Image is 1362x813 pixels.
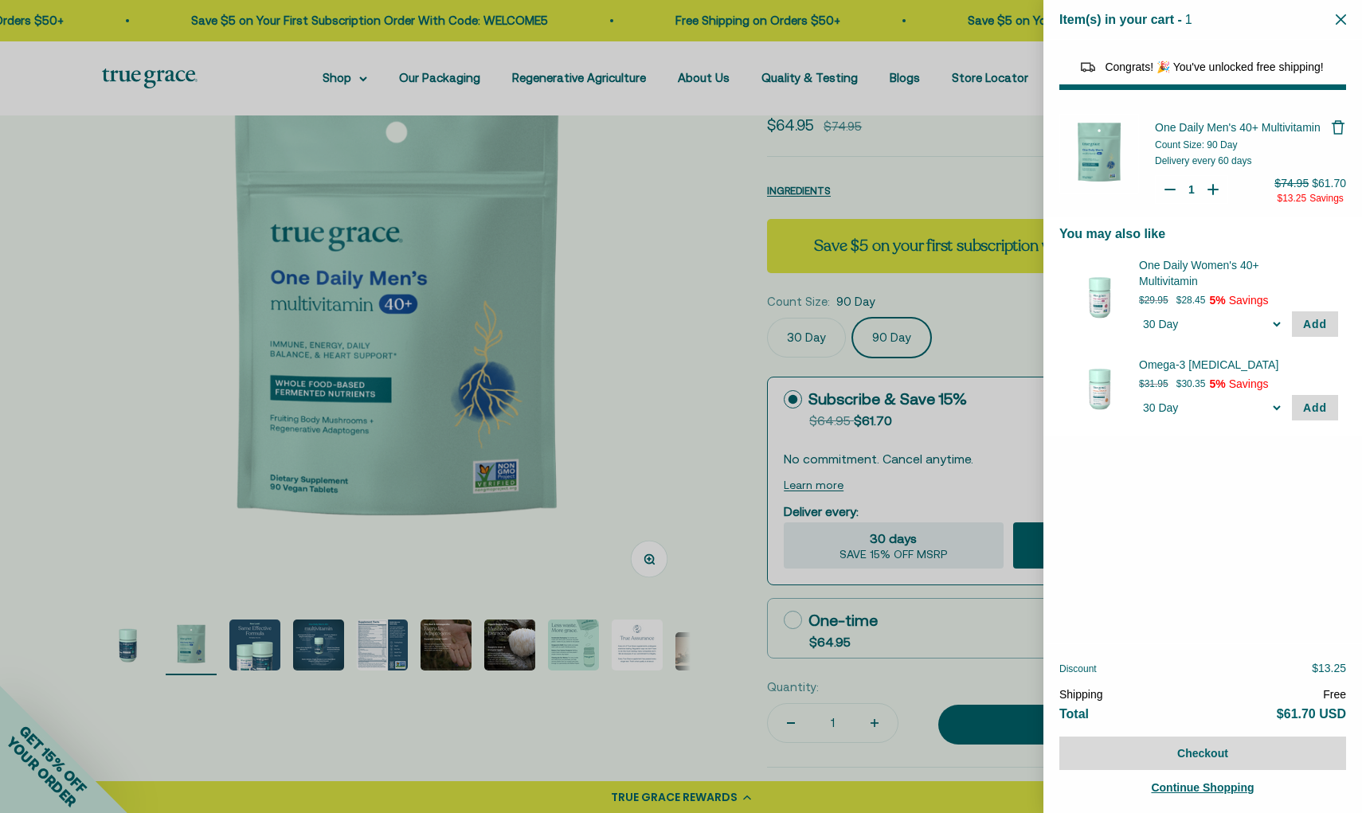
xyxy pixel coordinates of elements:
span: Omega-3 [MEDICAL_DATA] [1139,357,1318,373]
div: Delivery every 60 days [1155,154,1330,167]
span: Total [1059,707,1089,721]
button: Remove One Daily Men's 40+ Multivitamin [1330,119,1346,135]
img: One Daily Men&#39;s 40+ Multivitamin - 90 Day [1059,114,1139,193]
span: Continue Shopping [1151,781,1254,794]
span: One Daily Women's 40+ Multivitamin [1139,257,1318,289]
img: 30 Day [1067,357,1131,420]
p: $30.35 [1176,376,1206,392]
span: Savings [1229,294,1269,307]
span: $13.25 [1277,193,1306,204]
span: Discount [1059,663,1097,674]
span: Savings [1309,193,1344,204]
button: Add [1292,395,1338,420]
span: $61.70 USD [1277,707,1346,721]
div: One Daily Women's 40+ Multivitamin [1139,257,1338,289]
img: 30 Day [1067,265,1131,329]
img: Reward bar icon image [1078,57,1098,76]
button: Close [1336,12,1346,27]
span: $13.25 [1312,662,1346,674]
span: Add [1303,318,1327,330]
span: Add [1303,401,1327,414]
span: Shipping [1059,688,1103,701]
a: Continue Shopping [1059,778,1346,797]
button: Add [1292,311,1338,337]
span: Congrats! 🎉 You've unlocked free shipping! [1105,61,1323,73]
a: One Daily Men's 40+ Multivitamin [1155,119,1330,135]
span: 5% [1209,377,1225,390]
input: Quantity for One Daily Men's 40+ Multivitamin [1184,182,1200,197]
span: Item(s) in your cart - [1059,13,1182,26]
span: 1 [1185,13,1192,26]
span: $74.95 [1274,177,1309,190]
span: 5% [1209,294,1225,307]
span: $61.70 [1312,177,1346,190]
span: You may also like [1059,227,1165,240]
span: Free [1323,688,1346,701]
p: $29.95 [1139,292,1168,308]
button: Checkout [1059,737,1346,770]
span: Savings [1229,377,1269,390]
p: $28.45 [1176,292,1206,308]
span: Count Size: 90 Day [1155,139,1237,150]
p: $31.95 [1139,376,1168,392]
div: Omega-3 Fish Oil [1139,357,1338,373]
span: One Daily Men's 40+ Multivitamin [1155,121,1321,134]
